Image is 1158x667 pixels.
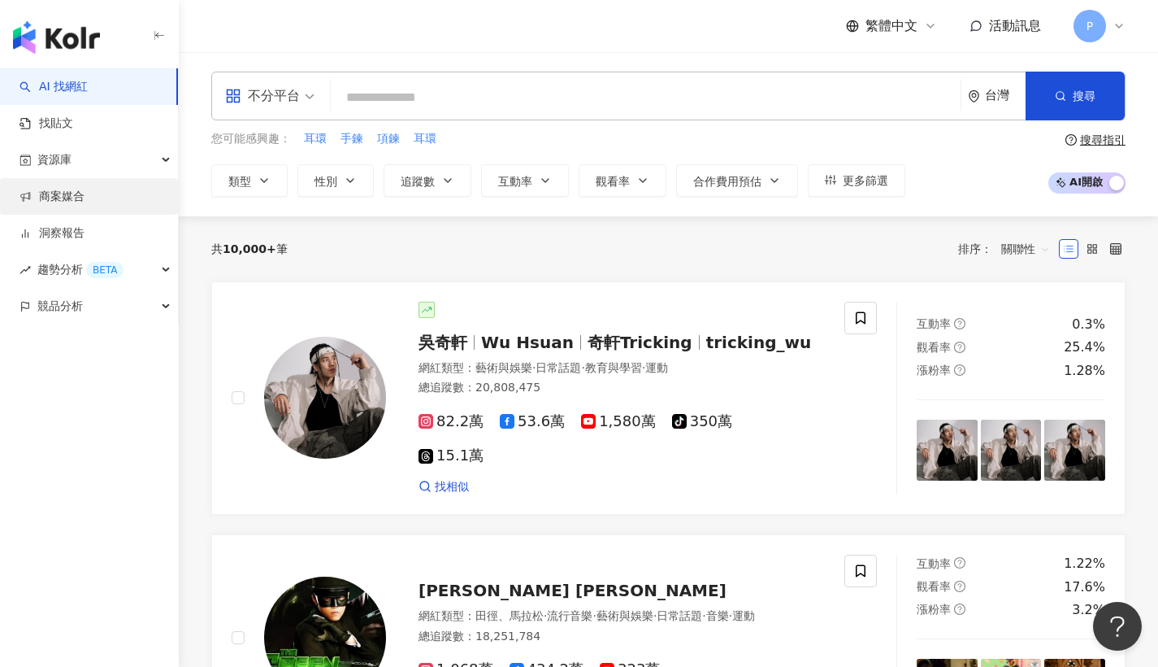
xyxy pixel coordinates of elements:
[419,581,726,600] span: [PERSON_NAME] [PERSON_NAME]
[419,333,467,352] span: 吳奇軒
[225,88,241,104] span: appstore
[917,557,951,570] span: 互動率
[20,264,31,276] span: rise
[596,175,630,188] span: 觀看率
[954,318,965,329] span: question-circle
[968,90,980,102] span: environment
[676,164,798,197] button: 合作費用預估
[498,175,532,188] span: 互動率
[37,251,124,288] span: 趨勢分析
[536,361,581,374] span: 日常話題
[843,174,888,187] span: 更多篩選
[314,175,337,188] span: 性別
[693,175,761,188] span: 合作費用預估
[1080,133,1125,146] div: 搜尋指引
[419,360,825,377] div: 網紅類型 ：
[481,164,569,197] button: 互動率
[223,242,276,255] span: 10,000+
[732,609,755,622] span: 運動
[642,361,645,374] span: ·
[225,83,300,109] div: 不分平台
[544,609,547,622] span: ·
[917,420,978,481] img: post-image
[304,131,327,147] span: 耳環
[86,262,124,278] div: BETA
[653,609,657,622] span: ·
[808,164,905,197] button: 更多篩選
[20,189,85,205] a: 商案媒合
[917,317,951,330] span: 互動率
[592,609,596,622] span: ·
[211,131,291,147] span: 您可能感興趣：
[954,581,965,592] span: question-circle
[917,341,951,354] span: 觀看率
[985,89,1026,102] div: 台灣
[20,116,73,132] a: 找貼文
[228,175,251,188] span: 類型
[958,236,1059,262] div: 排序：
[303,130,327,148] button: 耳環
[13,21,100,54] img: logo
[579,164,666,197] button: 觀看率
[419,447,484,464] span: 15.1萬
[702,609,705,622] span: ·
[481,333,574,352] span: Wu Hsuan
[37,142,72,178] span: 資源庫
[401,175,435,188] span: 追蹤數
[384,164,471,197] button: 追蹤數
[954,557,965,569] span: question-circle
[1073,89,1095,102] span: 搜尋
[1001,236,1050,262] span: 關聯性
[419,629,825,645] div: 總追蹤數 ： 18,251,784
[419,413,484,430] span: 82.2萬
[1072,601,1105,619] div: 3.2%
[547,609,592,622] span: 流行音樂
[706,333,812,352] span: tricking_wu
[581,413,656,430] span: 1,580萬
[954,342,965,353] span: question-circle
[377,131,400,147] span: 項鍊
[37,288,83,325] span: 競品分析
[1044,420,1105,481] img: post-image
[1064,555,1105,573] div: 1.22%
[413,130,437,148] button: 耳環
[588,333,692,352] span: 奇軒Tricking
[419,479,469,495] a: 找相似
[435,479,469,495] span: 找相似
[211,281,1125,516] a: KOL Avatar吳奇軒Wu Hsuan奇軒Trickingtricking_wu網紅類型：藝術與娛樂·日常話題·教育與學習·運動總追蹤數：20,808,47582.2萬53.6萬1,580萬...
[264,337,386,459] img: KOL Avatar
[596,609,653,622] span: 藝術與娛樂
[1026,72,1125,120] button: 搜尋
[1064,578,1105,596] div: 17.6%
[981,420,1042,481] img: post-image
[989,18,1041,33] span: 活動訊息
[954,604,965,615] span: question-circle
[414,131,436,147] span: 耳環
[917,580,951,593] span: 觀看率
[954,364,965,376] span: question-circle
[419,608,825,625] div: 網紅類型 ：
[211,164,288,197] button: 類型
[297,164,374,197] button: 性別
[340,130,364,148] button: 手鍊
[917,603,951,616] span: 漲粉率
[211,242,288,255] div: 共 筆
[657,609,702,622] span: 日常話題
[475,361,532,374] span: 藝術與娛樂
[706,609,729,622] span: 音樂
[672,413,732,430] span: 350萬
[500,413,565,430] span: 53.6萬
[340,131,363,147] span: 手鍊
[1093,602,1142,651] iframe: Help Scout Beacon - Open
[917,364,951,377] span: 漲粉率
[376,130,401,148] button: 項鍊
[1065,134,1077,146] span: question-circle
[475,609,544,622] span: 田徑、馬拉松
[645,361,668,374] span: 運動
[581,361,584,374] span: ·
[419,380,825,396] div: 總追蹤數 ： 20,808,475
[1064,362,1105,380] div: 1.28%
[865,17,917,35] span: 繁體中文
[532,361,536,374] span: ·
[20,79,88,95] a: searchAI 找網紅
